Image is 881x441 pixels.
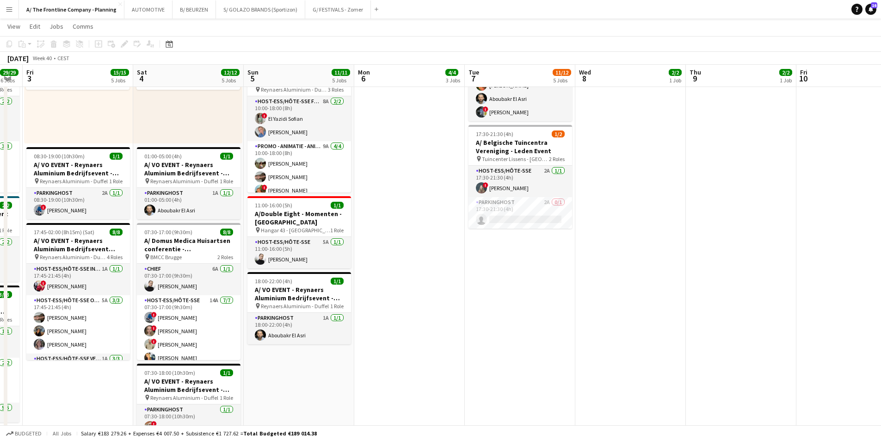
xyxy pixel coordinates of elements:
span: All jobs [51,430,73,437]
div: Salary €183 279.26 + Expenses €4 007.50 + Subsistence €1 727.62 = [81,430,317,437]
button: B/ BEURZEN [173,0,216,19]
a: Jobs [46,20,67,32]
span: 16 [871,2,877,8]
a: Comms [69,20,97,32]
a: 16 [865,4,876,15]
a: View [4,20,24,32]
span: Comms [73,22,93,31]
button: Budgeted [5,429,43,439]
button: S/ GOLAZO BRANDS (Sportizon) [216,0,305,19]
a: Edit [26,20,44,32]
span: Total Budgeted €189 014.38 [243,430,317,437]
button: G/ FESTIVALS - Zomer [305,0,371,19]
button: A/ The Frontline Company - Planning [19,0,124,19]
span: Week 40 [31,55,54,62]
div: [DATE] [7,54,29,63]
button: AUTOMOTIVE [124,0,173,19]
span: Budgeted [15,430,42,437]
span: View [7,22,20,31]
span: Jobs [49,22,63,31]
span: Edit [30,22,40,31]
div: CEST [57,55,69,62]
